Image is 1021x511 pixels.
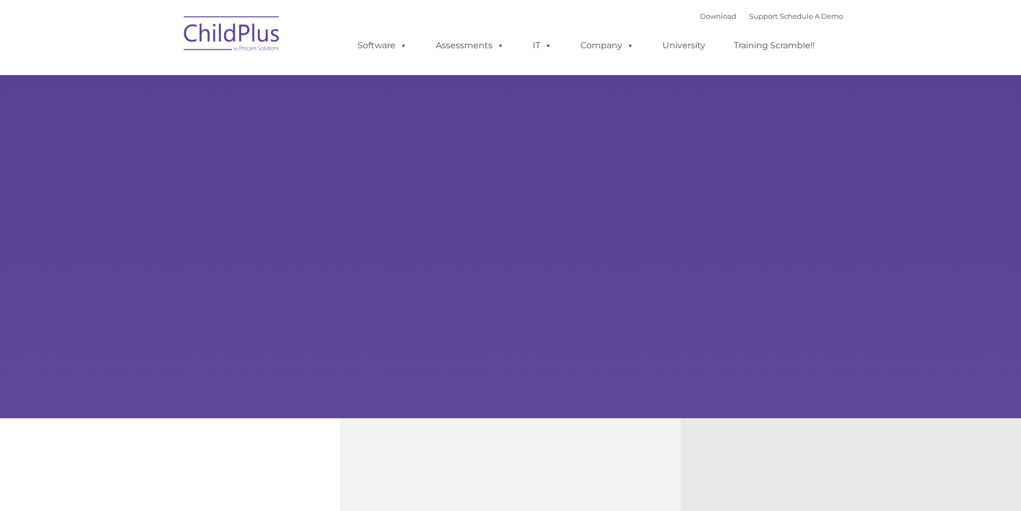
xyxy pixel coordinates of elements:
[652,35,716,56] a: University
[425,35,515,56] a: Assessments
[780,12,843,20] a: Schedule A Demo
[700,12,736,20] a: Download
[749,12,778,20] a: Support
[700,12,843,20] font: |
[178,9,286,62] img: ChildPlus by Procare Solutions
[347,35,418,56] a: Software
[522,35,563,56] a: IT
[723,35,825,56] a: Training Scramble!!
[570,35,645,56] a: Company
